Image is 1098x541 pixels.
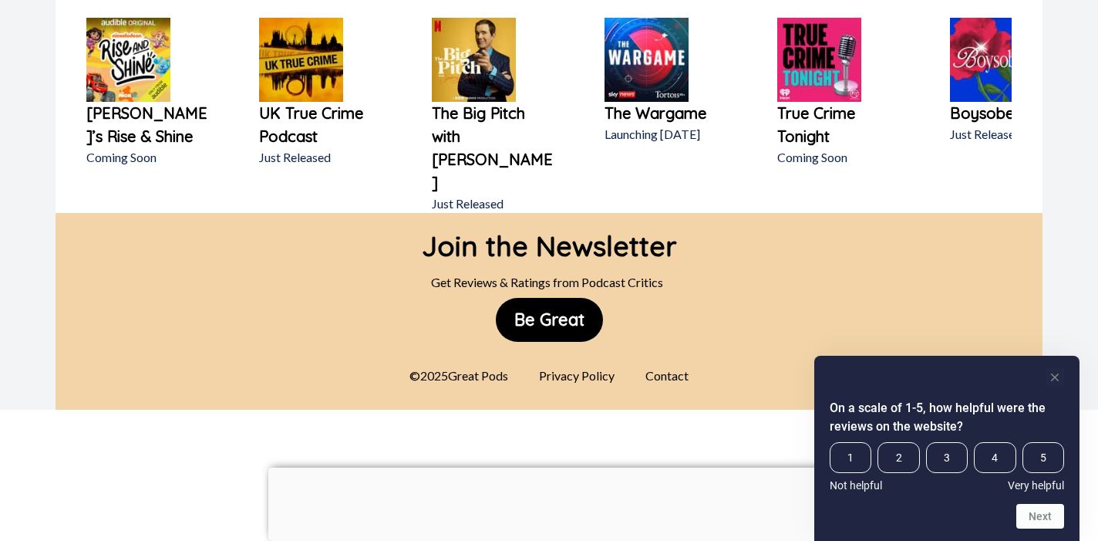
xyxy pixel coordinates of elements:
[432,102,555,194] a: The Big Pitch with [PERSON_NAME]
[605,125,728,144] p: Launching [DATE]
[605,102,728,125] a: The Wargame
[1008,479,1064,492] span: Very helpful
[830,442,871,473] span: 1
[830,368,1064,529] div: On a scale of 1-5, how helpful were the reviews on the website? Select an option from 1 to 5, wit...
[777,18,861,102] img: True Crime Tonight
[400,360,517,391] div: © 2025 Great Pods
[830,442,1064,492] div: On a scale of 1-5, how helpful were the reviews on the website? Select an option from 1 to 5, wit...
[777,102,901,148] a: True Crime Tonight
[86,148,210,167] p: Coming Soon
[259,102,382,148] a: UK True Crime Podcast
[268,468,830,537] iframe: Advertisement
[830,399,1064,436] h2: On a scale of 1-5, how helpful were the reviews on the website? Select an option from 1 to 5, wit...
[530,360,624,391] div: Privacy Policy
[605,18,689,102] img: The Wargame
[259,18,343,102] img: UK True Crime Podcast
[432,194,555,213] p: Just Released
[830,479,882,492] span: Not helpful
[86,418,1012,487] iframe: Advertisement
[950,18,1034,102] img: Boysober
[877,442,919,473] span: 2
[974,442,1015,473] span: 4
[432,18,516,102] img: The Big Pitch with Jimmy Carr
[496,298,603,342] button: Be Great
[950,125,1073,144] p: Just Released
[777,148,901,167] p: Coming Soon
[926,442,968,473] span: 3
[86,102,210,148] a: [PERSON_NAME]’s Rise & Shine
[1022,442,1064,473] span: 5
[1046,368,1064,387] button: Hide survey
[636,360,698,391] div: Contact
[422,267,677,298] div: Get Reviews & Ratings from Podcast Critics
[1016,504,1064,529] button: Next question
[950,102,1073,125] a: Boysober
[86,18,170,102] img: Nick Jr’s Rise & Shine
[259,148,382,167] p: Just Released
[422,213,677,267] div: Join the Newsletter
